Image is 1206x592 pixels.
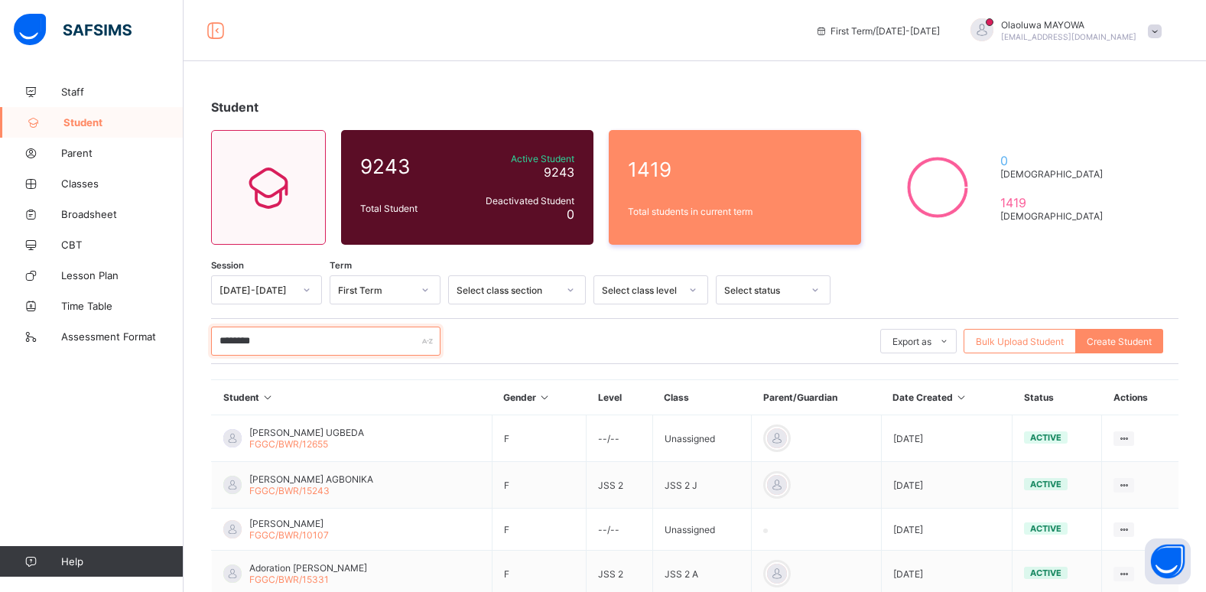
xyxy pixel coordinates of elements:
[587,462,653,509] td: JSS 2
[652,380,751,415] th: Class
[881,380,1013,415] th: Date Created
[1087,336,1152,347] span: Create Student
[881,509,1013,551] td: [DATE]
[61,208,184,220] span: Broadsheet
[338,285,412,296] div: First Term
[61,300,184,312] span: Time Table
[466,153,574,164] span: Active Student
[356,199,462,218] div: Total Student
[262,392,275,403] i: Sort in Ascending Order
[249,518,329,529] span: [PERSON_NAME]
[752,380,881,415] th: Parent/Guardian
[1000,195,1110,210] span: 1419
[61,269,184,281] span: Lesson Plan
[1001,32,1136,41] span: [EMAIL_ADDRESS][DOMAIN_NAME]
[330,260,352,271] span: Term
[567,207,574,222] span: 0
[955,18,1169,44] div: OlaoluwaMAYOWA
[492,415,587,462] td: F
[1030,568,1061,578] span: active
[1001,19,1136,31] span: Olaoluwa MAYOWA
[492,509,587,551] td: F
[61,147,184,159] span: Parent
[211,260,244,271] span: Session
[652,509,751,551] td: Unassigned
[63,116,184,128] span: Student
[628,158,842,181] span: 1419
[628,206,842,217] span: Total students in current term
[602,285,680,296] div: Select class level
[219,285,294,296] div: [DATE]-[DATE]
[892,336,931,347] span: Export as
[457,285,557,296] div: Select class section
[1102,380,1178,415] th: Actions
[1145,538,1191,584] button: Open asap
[881,415,1013,462] td: [DATE]
[249,438,328,450] span: FGGC/BWR/12655
[61,330,184,343] span: Assessment Format
[211,99,258,115] span: Student
[1030,523,1061,534] span: active
[249,574,329,585] span: FGGC/BWR/15331
[249,562,367,574] span: Adoration [PERSON_NAME]
[1013,380,1102,415] th: Status
[249,473,373,485] span: [PERSON_NAME] AGBONIKA
[587,380,653,415] th: Level
[492,462,587,509] td: F
[1000,153,1110,168] span: 0
[544,164,574,180] span: 9243
[249,485,330,496] span: FGGC/BWR/15243
[492,380,587,415] th: Gender
[249,427,364,438] span: [PERSON_NAME] UGBEDA
[538,392,551,403] i: Sort in Ascending Order
[955,392,968,403] i: Sort in Ascending Order
[249,529,329,541] span: FGGC/BWR/10107
[652,462,751,509] td: JSS 2 J
[1000,210,1110,222] span: [DEMOGRAPHIC_DATA]
[881,462,1013,509] td: [DATE]
[61,555,183,568] span: Help
[14,14,132,46] img: safsims
[466,195,574,207] span: Deactivated Student
[61,86,184,98] span: Staff
[61,239,184,251] span: CBT
[212,380,492,415] th: Student
[815,25,940,37] span: session/term information
[724,285,802,296] div: Select status
[652,415,751,462] td: Unassigned
[360,155,458,178] span: 9243
[1030,479,1061,490] span: active
[1030,432,1061,443] span: active
[1000,168,1110,180] span: [DEMOGRAPHIC_DATA]
[976,336,1064,347] span: Bulk Upload Student
[587,509,653,551] td: --/--
[61,177,184,190] span: Classes
[587,415,653,462] td: --/--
